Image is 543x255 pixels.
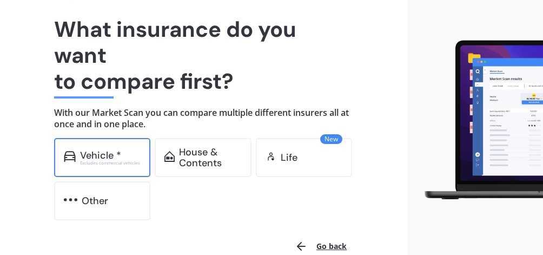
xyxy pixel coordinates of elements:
[416,37,543,204] img: laptop.webp
[164,151,175,162] img: home-and-contents.b802091223b8502ef2dd.svg
[320,134,342,144] span: New
[266,151,276,162] img: life.f720d6a2d7cdcd3ad642.svg
[64,151,76,162] img: car.f15378c7a67c060ca3f3.svg
[80,161,141,165] div: Excludes commercial vehicles
[82,195,108,206] div: Other
[54,107,353,129] h4: With our Market Scan you can compare multiple different insurers all at once and in one place.
[54,16,353,94] h1: What insurance do you want to compare first?
[281,152,297,163] div: Life
[64,194,77,205] img: other.81dba5aafe580aa69f38.svg
[179,147,242,168] div: House & Contents
[80,150,121,161] div: Vehicle *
